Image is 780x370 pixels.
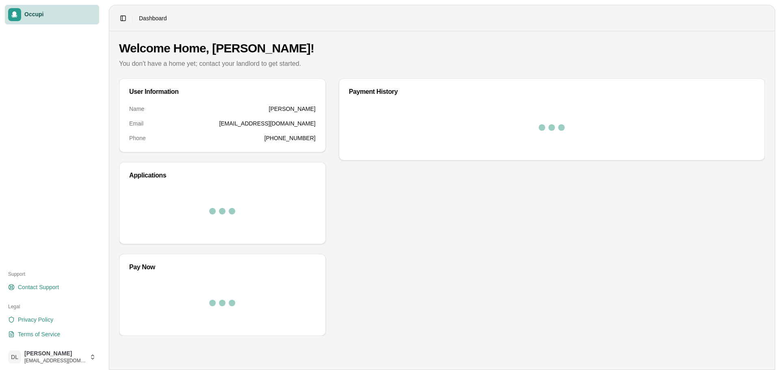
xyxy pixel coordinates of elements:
a: Privacy Policy [5,313,99,326]
div: Payment History [349,89,755,95]
h1: Welcome Home, [PERSON_NAME]! [119,41,765,56]
span: Dashboard [139,14,167,22]
span: [PERSON_NAME] [24,350,86,357]
dt: Name [129,105,144,113]
dd: [PHONE_NUMBER] [264,134,316,142]
dd: [EMAIL_ADDRESS][DOMAIN_NAME] [219,119,315,128]
span: DL [8,351,21,364]
dd: [PERSON_NAME] [269,105,316,113]
a: Contact Support [5,281,99,294]
div: Support [5,268,99,281]
button: DL[PERSON_NAME][EMAIL_ADDRESS][DOMAIN_NAME] [5,347,99,367]
span: Terms of Service [18,330,60,338]
a: Terms of Service [5,328,99,341]
div: User Information [129,89,316,95]
span: [EMAIL_ADDRESS][DOMAIN_NAME] [24,357,86,364]
span: Privacy Policy [18,316,53,324]
dt: Phone [129,134,145,142]
div: Applications [129,172,316,179]
span: Occupi [24,11,96,18]
a: Occupi [5,5,99,24]
dt: Email [129,119,143,128]
div: Pay Now [129,264,316,270]
span: Contact Support [18,283,59,291]
div: Legal [5,300,99,313]
p: You don't have a home yet; contact your landlord to get started. [119,59,765,69]
nav: breadcrumb [139,14,167,22]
